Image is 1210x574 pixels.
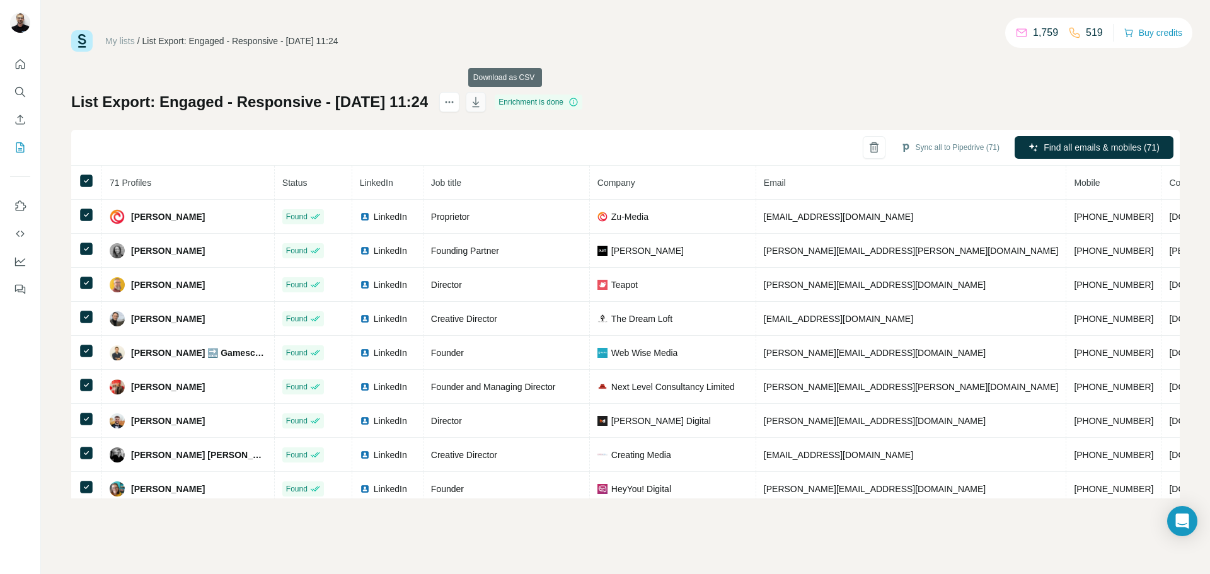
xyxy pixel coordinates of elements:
[110,277,125,292] img: Avatar
[1074,416,1153,426] span: [PHONE_NUMBER]
[10,136,30,159] button: My lists
[374,278,407,291] span: LinkedIn
[611,381,735,393] span: Next Level Consultancy Limited
[764,314,913,324] span: [EMAIL_ADDRESS][DOMAIN_NAME]
[597,382,608,392] img: company-logo
[611,415,711,427] span: [PERSON_NAME] Digital
[374,313,407,325] span: LinkedIn
[360,484,370,494] img: LinkedIn logo
[10,13,30,33] img: Avatar
[1124,24,1182,42] button: Buy credits
[10,195,30,217] button: Use Surfe on LinkedIn
[1074,178,1100,188] span: Mobile
[495,95,582,110] div: Enrichment is done
[764,348,986,358] span: [PERSON_NAME][EMAIL_ADDRESS][DOMAIN_NAME]
[286,381,308,393] span: Found
[764,246,1059,256] span: [PERSON_NAME][EMAIL_ADDRESS][PERSON_NAME][DOMAIN_NAME]
[360,450,370,460] img: LinkedIn logo
[374,449,407,461] span: LinkedIn
[1074,348,1153,358] span: [PHONE_NUMBER]
[597,246,608,256] img: company-logo
[137,35,140,47] li: /
[1044,141,1160,154] span: Find all emails & mobiles (71)
[110,413,125,428] img: Avatar
[597,416,608,426] img: company-logo
[282,178,308,188] span: Status
[110,481,125,497] img: Avatar
[110,311,125,326] img: Avatar
[110,209,125,224] img: Avatar
[764,280,986,290] span: [PERSON_NAME][EMAIL_ADDRESS][DOMAIN_NAME]
[764,382,1059,392] span: [PERSON_NAME][EMAIL_ADDRESS][PERSON_NAME][DOMAIN_NAME]
[431,484,464,494] span: Founder
[71,30,93,52] img: Surfe Logo
[1074,484,1153,494] span: [PHONE_NUMBER]
[374,415,407,427] span: LinkedIn
[360,178,393,188] span: LinkedIn
[286,347,308,359] span: Found
[431,348,464,358] span: Founder
[764,416,986,426] span: [PERSON_NAME][EMAIL_ADDRESS][DOMAIN_NAME]
[374,381,407,393] span: LinkedIn
[10,53,30,76] button: Quick start
[1074,246,1153,256] span: [PHONE_NUMBER]
[1074,280,1153,290] span: [PHONE_NUMBER]
[131,483,205,495] span: [PERSON_NAME]
[131,244,205,257] span: [PERSON_NAME]
[1074,314,1153,324] span: [PHONE_NUMBER]
[360,212,370,222] img: LinkedIn logo
[611,313,672,325] span: The Dream Loft
[597,348,608,358] img: company-logo
[10,250,30,273] button: Dashboard
[431,450,497,460] span: Creative Director
[131,313,205,325] span: [PERSON_NAME]
[597,212,608,222] img: company-logo
[431,178,461,188] span: Job title
[611,278,638,291] span: Teapot
[131,347,267,359] span: [PERSON_NAME] 🔜 Gamescom
[597,314,608,324] img: company-logo
[431,212,470,222] span: Proprietor
[439,92,459,112] button: actions
[431,246,499,256] span: Founding Partner
[131,210,205,223] span: [PERSON_NAME]
[142,35,338,47] div: List Export: Engaged - Responsive - [DATE] 11:24
[764,484,986,494] span: [PERSON_NAME][EMAIL_ADDRESS][DOMAIN_NAME]
[374,244,407,257] span: LinkedIn
[71,92,428,112] h1: List Export: Engaged - Responsive - [DATE] 11:24
[431,280,462,290] span: Director
[597,280,608,290] img: company-logo
[286,245,308,256] span: Found
[286,313,308,324] span: Found
[611,210,648,223] span: Zu-Media
[286,483,308,495] span: Found
[611,449,671,461] span: Creating Media
[286,415,308,427] span: Found
[597,484,608,494] img: company-logo
[360,348,370,358] img: LinkedIn logo
[360,280,370,290] img: LinkedIn logo
[431,416,462,426] span: Director
[431,314,497,324] span: Creative Director
[10,222,30,245] button: Use Surfe API
[360,416,370,426] img: LinkedIn logo
[131,415,205,427] span: [PERSON_NAME]
[1015,136,1173,159] button: Find all emails & mobiles (71)
[131,278,205,291] span: [PERSON_NAME]
[105,36,135,46] a: My lists
[1074,450,1153,460] span: [PHONE_NUMBER]
[286,279,308,290] span: Found
[131,449,267,461] span: [PERSON_NAME] [PERSON_NAME]
[286,211,308,222] span: Found
[764,178,786,188] span: Email
[110,178,151,188] span: 71 Profiles
[286,449,308,461] span: Found
[597,178,635,188] span: Company
[611,347,678,359] span: Web Wise Media
[374,483,407,495] span: LinkedIn
[110,379,125,394] img: Avatar
[360,246,370,256] img: LinkedIn logo
[1033,25,1058,40] p: 1,759
[597,454,608,456] img: company-logo
[110,447,125,462] img: Avatar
